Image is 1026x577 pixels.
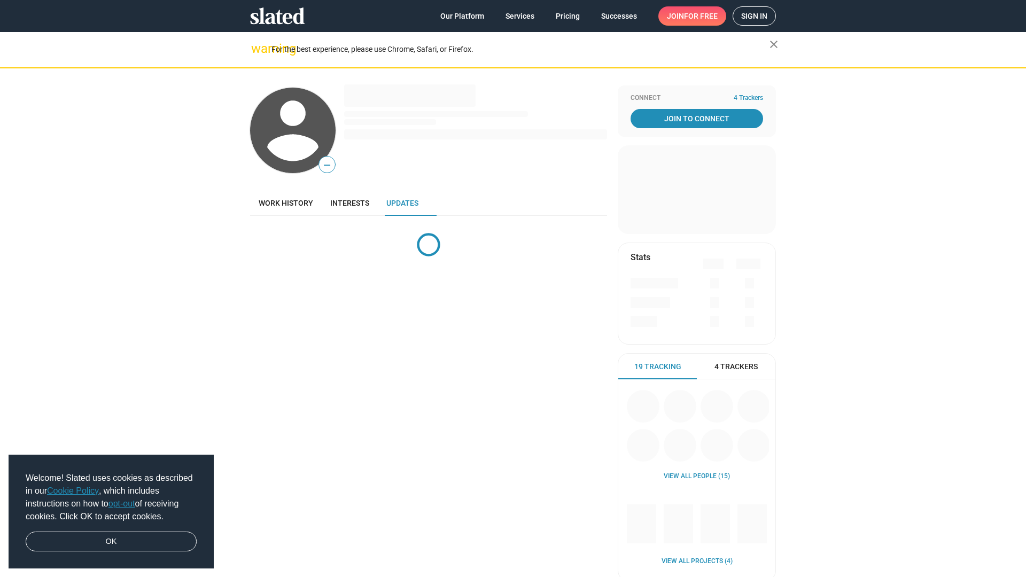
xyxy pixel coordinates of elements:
a: Joinfor free [658,6,726,26]
mat-card-title: Stats [631,252,650,263]
a: Sign in [733,6,776,26]
a: dismiss cookie message [26,532,197,552]
a: Services [497,6,543,26]
a: Our Platform [432,6,493,26]
span: 4 Trackers [734,94,763,103]
span: — [319,158,335,172]
a: Join To Connect [631,109,763,128]
a: Successes [593,6,646,26]
mat-icon: warning [251,42,264,55]
span: Successes [601,6,637,26]
span: Updates [386,199,418,207]
span: Welcome! Slated uses cookies as described in our , which includes instructions on how to of recei... [26,472,197,523]
span: Work history [259,199,313,207]
span: Join [667,6,718,26]
a: opt-out [108,499,135,508]
span: Services [506,6,534,26]
a: Pricing [547,6,588,26]
div: For the best experience, please use Chrome, Safari, or Firefox. [271,42,770,57]
a: View all People (15) [664,472,730,481]
div: cookieconsent [9,455,214,569]
a: Cookie Policy [47,486,99,495]
a: Work history [250,190,322,216]
span: 19 Tracking [634,362,681,372]
span: Our Platform [440,6,484,26]
div: Connect [631,94,763,103]
span: Pricing [556,6,580,26]
a: Interests [322,190,378,216]
mat-icon: close [767,38,780,51]
span: 4 Trackers [714,362,758,372]
span: Interests [330,199,369,207]
a: Updates [378,190,427,216]
a: View all Projects (4) [662,557,733,566]
span: for free [684,6,718,26]
span: Join To Connect [633,109,761,128]
span: Sign in [741,7,767,25]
